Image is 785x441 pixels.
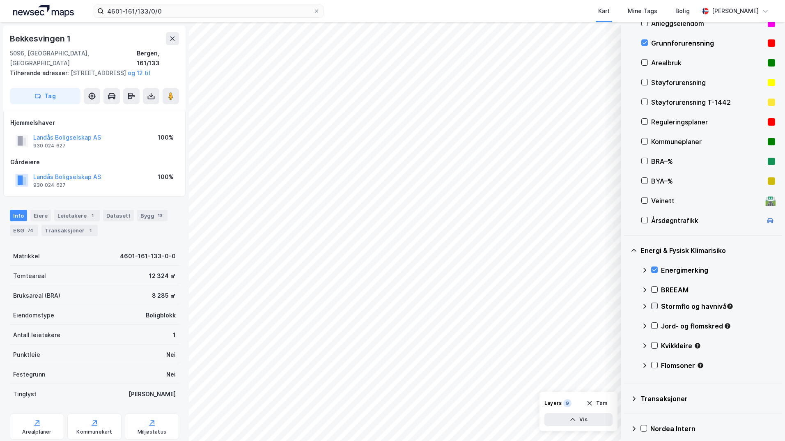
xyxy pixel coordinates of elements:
[651,18,764,28] div: Anleggseiendom
[104,5,313,17] input: Søk på adresse, matrikkel, gårdeiere, leietakere eller personer
[651,156,764,166] div: BRA–%
[661,321,775,331] div: Jord- og flomskred
[651,58,764,68] div: Arealbruk
[13,251,40,261] div: Matrikkel
[22,429,51,435] div: Arealplaner
[13,350,40,360] div: Punktleie
[726,303,734,310] div: Tooltip anchor
[598,6,610,16] div: Kart
[13,389,37,399] div: Tinglyst
[651,137,764,147] div: Kommuneplaner
[41,225,98,236] div: Transaksjoner
[152,291,176,301] div: 8 285 ㎡
[166,350,176,360] div: Nei
[661,265,775,275] div: Energimerking
[712,6,759,16] div: [PERSON_NAME]
[724,322,731,330] div: Tooltip anchor
[137,48,179,68] div: Bergen, 161/133
[581,397,613,410] button: Tøm
[30,210,51,221] div: Eiere
[651,78,764,87] div: Støyforurensning
[76,429,112,435] div: Kommunekart
[13,330,60,340] div: Antall leietakere
[697,362,704,369] div: Tooltip anchor
[651,216,762,225] div: Årsdøgntrafikk
[640,246,775,255] div: Energi & Fysisk Klimarisiko
[10,157,179,167] div: Gårdeiere
[651,38,764,48] div: Grunnforurensning
[10,69,71,76] span: Tilhørende adresser:
[544,400,562,407] div: Layers
[661,341,775,351] div: Kvikkleire
[120,251,176,261] div: 4601-161-133-0-0
[103,210,134,221] div: Datasett
[10,88,80,104] button: Tag
[173,330,176,340] div: 1
[166,370,176,379] div: Nei
[13,271,46,281] div: Tomteareal
[158,172,174,182] div: 100%
[158,133,174,142] div: 100%
[156,211,164,220] div: 13
[13,291,60,301] div: Bruksareal (BRA)
[661,361,775,370] div: Flomsoner
[149,271,176,281] div: 12 324 ㎡
[744,402,785,441] iframe: Chat Widget
[563,399,572,407] div: 9
[651,117,764,127] div: Reguleringsplaner
[10,225,38,236] div: ESG
[765,195,776,206] div: 🛣️
[10,118,179,128] div: Hjemmelshaver
[544,413,613,426] button: Vis
[661,285,775,295] div: BREEAM
[86,226,94,234] div: 1
[13,370,45,379] div: Festegrunn
[661,301,775,311] div: Stormflo og havnivå
[88,211,96,220] div: 1
[640,394,775,404] div: Transaksjoner
[13,5,74,17] img: logo.a4113a55bc3d86da70a041830d287a7e.svg
[138,429,166,435] div: Miljøstatus
[694,342,701,349] div: Tooltip anchor
[675,6,690,16] div: Bolig
[129,389,176,399] div: [PERSON_NAME]
[54,210,100,221] div: Leietakere
[33,182,66,188] div: 930 024 627
[13,310,54,320] div: Eiendomstype
[146,310,176,320] div: Boligblokk
[651,176,764,186] div: BYA–%
[137,210,168,221] div: Bygg
[10,68,172,78] div: [STREET_ADDRESS]
[10,32,72,45] div: Bekkesvingen 1
[10,48,137,68] div: 5096, [GEOGRAPHIC_DATA], [GEOGRAPHIC_DATA]
[628,6,657,16] div: Mine Tags
[26,226,35,234] div: 74
[10,210,27,221] div: Info
[650,424,775,434] div: Nordea Intern
[33,142,66,149] div: 930 024 627
[651,97,764,107] div: Støyforurensning T-1442
[651,196,762,206] div: Veinett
